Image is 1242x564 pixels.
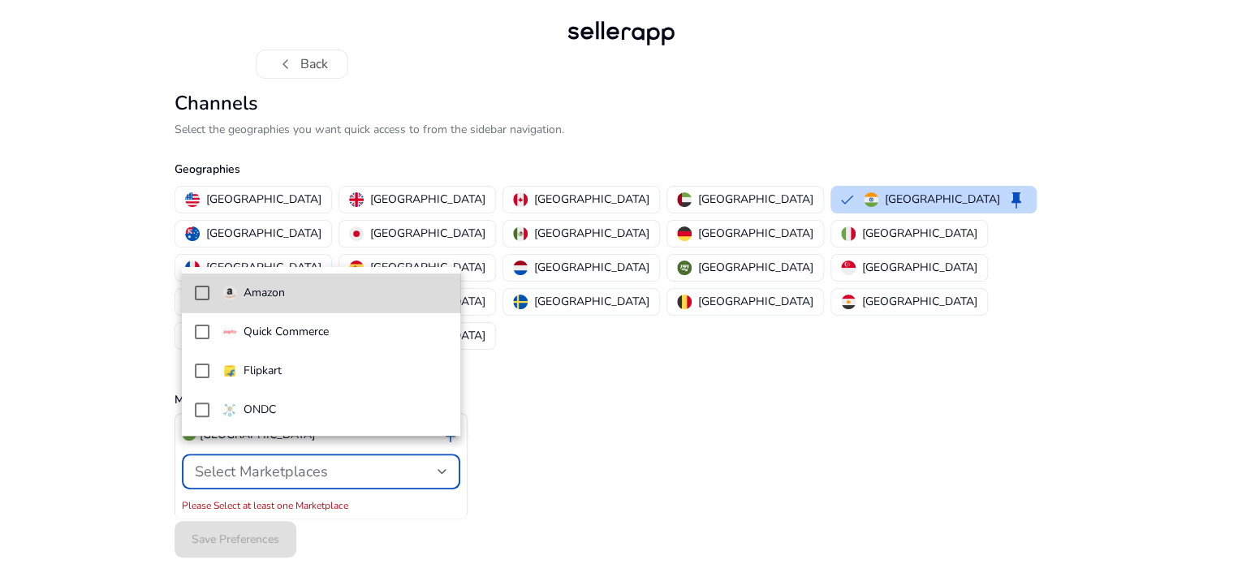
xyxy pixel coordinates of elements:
[222,325,237,339] img: quick-commerce.gif
[244,284,285,302] p: Amazon
[244,401,276,419] p: ONDC
[222,364,237,378] img: flipkart.svg
[244,323,329,341] p: Quick Commerce
[244,362,282,380] p: Flipkart
[222,286,237,300] img: amazon.svg
[222,403,237,417] img: ondc-sm.webp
